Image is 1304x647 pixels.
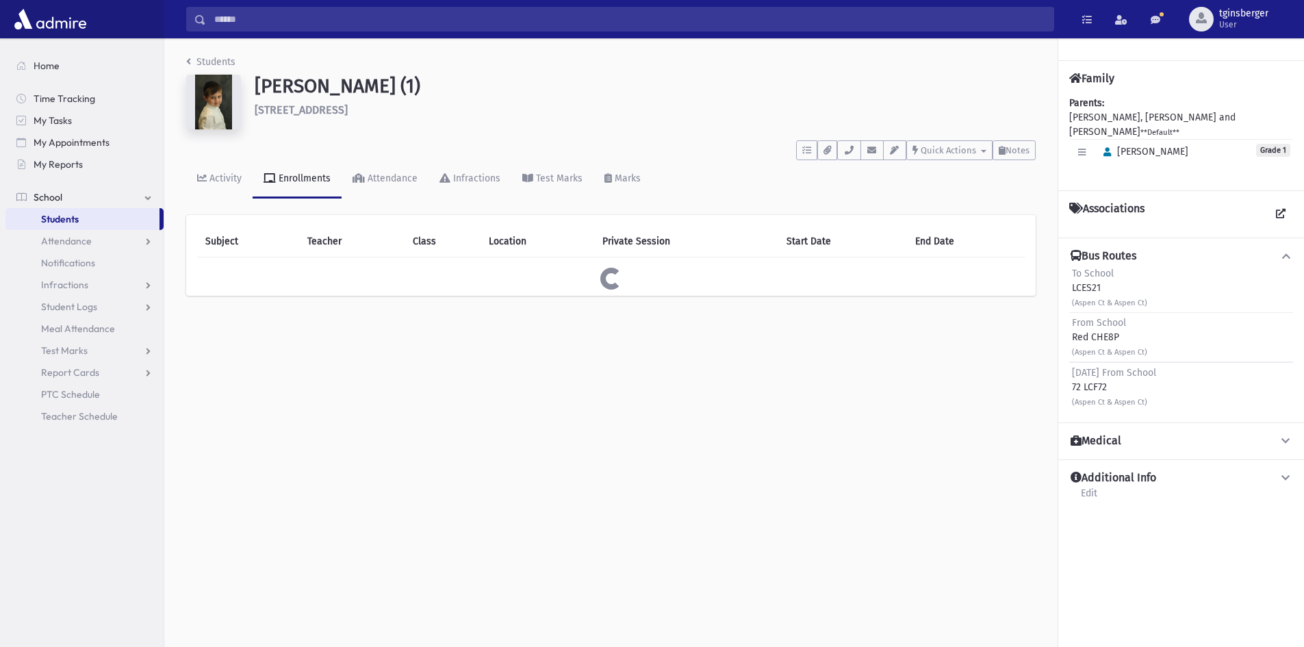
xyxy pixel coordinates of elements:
[365,173,418,184] div: Attendance
[1256,144,1290,157] span: Grade 1
[1069,434,1293,448] button: Medical
[34,158,83,170] span: My Reports
[206,7,1053,31] input: Search
[1072,317,1126,329] span: From School
[1097,146,1188,157] span: [PERSON_NAME]
[41,366,99,379] span: Report Cards
[594,226,778,257] th: Private Session
[34,114,72,127] span: My Tasks
[299,226,405,257] th: Teacher
[1069,471,1293,485] button: Additional Info
[34,191,62,203] span: School
[34,60,60,72] span: Home
[450,173,500,184] div: Infractions
[1268,202,1293,227] a: View all Associations
[207,173,242,184] div: Activity
[1072,299,1147,307] small: (Aspen Ct & Aspen Ct)
[481,226,594,257] th: Location
[429,160,511,199] a: Infractions
[276,173,331,184] div: Enrollments
[5,383,164,405] a: PTC Schedule
[1219,8,1268,19] span: tginsberger
[5,153,164,175] a: My Reports
[41,235,92,247] span: Attendance
[1072,266,1147,309] div: LCES21
[255,75,1036,98] h1: [PERSON_NAME] (1)
[41,213,79,225] span: Students
[1006,145,1030,155] span: Notes
[907,226,1025,257] th: End Date
[1072,367,1156,379] span: [DATE] From School
[41,301,97,313] span: Student Logs
[253,160,342,199] a: Enrollments
[1069,249,1293,264] button: Bus Routes
[186,55,235,75] nav: breadcrumb
[41,388,100,401] span: PTC Schedule
[34,136,110,149] span: My Appointments
[1071,249,1136,264] h4: Bus Routes
[5,110,164,131] a: My Tasks
[5,318,164,340] a: Meal Attendance
[1219,19,1268,30] span: User
[1071,434,1121,448] h4: Medical
[5,405,164,427] a: Teacher Schedule
[34,92,95,105] span: Time Tracking
[1069,96,1293,179] div: [PERSON_NAME], [PERSON_NAME] and [PERSON_NAME]
[41,322,115,335] span: Meal Attendance
[1080,485,1098,510] a: Edit
[5,340,164,361] a: Test Marks
[41,257,95,269] span: Notifications
[5,252,164,274] a: Notifications
[511,160,593,199] a: Test Marks
[255,103,1036,116] h6: [STREET_ADDRESS]
[612,173,641,184] div: Marks
[1072,366,1156,409] div: 72 LCF72
[5,55,164,77] a: Home
[593,160,652,199] a: Marks
[5,186,164,208] a: School
[41,279,88,291] span: Infractions
[5,274,164,296] a: Infractions
[1072,316,1147,359] div: Red CHE8P
[5,296,164,318] a: Student Logs
[1072,398,1147,407] small: (Aspen Ct & Aspen Ct)
[186,56,235,68] a: Students
[5,131,164,153] a: My Appointments
[186,160,253,199] a: Activity
[1072,268,1114,279] span: To School
[197,226,299,257] th: Subject
[5,208,159,230] a: Students
[11,5,90,33] img: AdmirePro
[5,88,164,110] a: Time Tracking
[5,361,164,383] a: Report Cards
[405,226,481,257] th: Class
[1069,97,1104,109] b: Parents:
[993,140,1036,160] button: Notes
[1069,202,1145,227] h4: Associations
[342,160,429,199] a: Attendance
[921,145,976,155] span: Quick Actions
[533,173,583,184] div: Test Marks
[1072,348,1147,357] small: (Aspen Ct & Aspen Ct)
[41,344,88,357] span: Test Marks
[1069,72,1114,85] h4: Family
[1071,471,1156,485] h4: Additional Info
[41,410,118,422] span: Teacher Schedule
[5,230,164,252] a: Attendance
[906,140,993,160] button: Quick Actions
[778,226,907,257] th: Start Date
